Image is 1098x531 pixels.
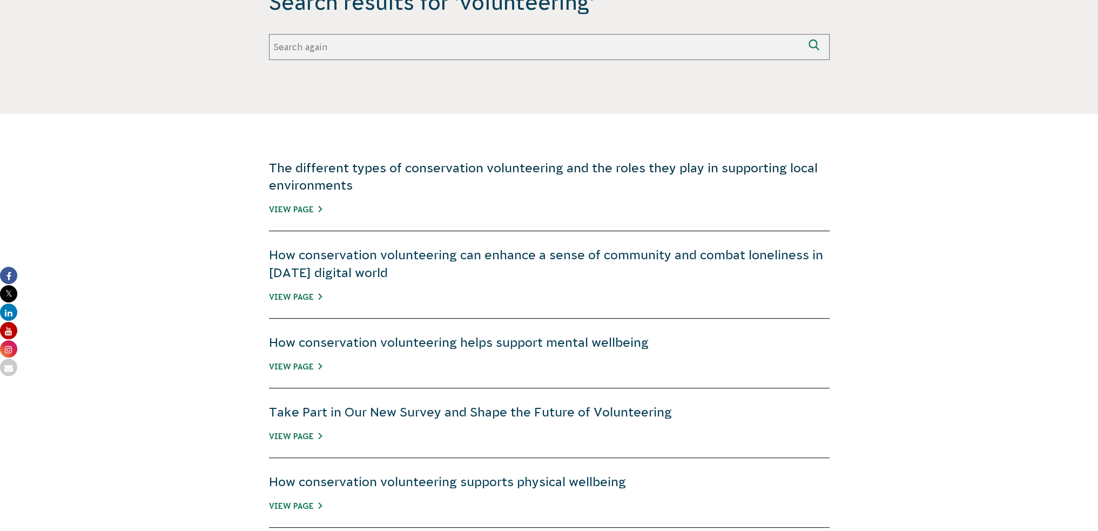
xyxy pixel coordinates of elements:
[269,432,322,441] a: View Page
[269,335,649,349] a: How conservation volunteering helps support mental wellbeing
[269,475,626,489] a: How conservation volunteering supports physical wellbeing
[269,205,322,214] a: View Page
[269,502,322,510] a: View Page
[269,34,804,60] input: Search again
[269,405,672,419] a: Take Part in Our New Survey and Shape the Future of Volunteering
[269,362,322,371] a: View Page
[269,161,818,192] a: The different types of conservation volunteering and the roles they play in supporting local envi...
[269,248,823,279] a: How conservation volunteering can enhance a sense of community and combat loneliness in [DATE] di...
[269,293,322,301] a: View Page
